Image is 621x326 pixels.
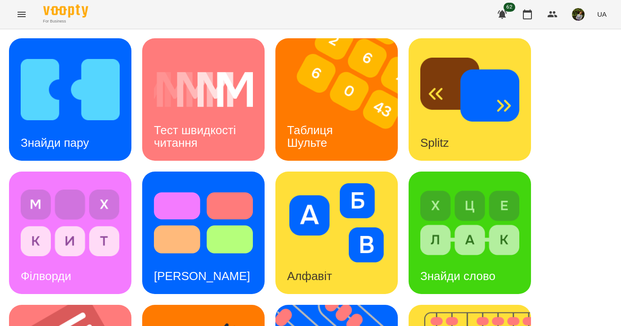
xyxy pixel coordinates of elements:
a: ФілвордиФілворди [9,172,131,294]
h3: Splitz [420,136,449,149]
a: Знайди словоЗнайди слово [409,172,531,294]
img: b75e9dd987c236d6cf194ef640b45b7d.jpg [572,8,585,21]
img: Філворди [21,183,120,263]
button: UA [594,6,610,23]
a: Тест Струпа[PERSON_NAME] [142,172,265,294]
img: Тест Струпа [154,183,253,263]
img: Тест швидкості читання [154,50,253,129]
span: UA [597,9,607,19]
h3: Філворди [21,269,71,283]
img: Знайди слово [420,183,519,263]
h3: Таблиця Шульте [287,123,336,149]
h3: Алфавіт [287,269,332,283]
img: Алфавіт [287,183,386,263]
h3: [PERSON_NAME] [154,269,250,283]
h3: Тест швидкості читання [154,123,239,149]
img: Таблиця Шульте [275,38,409,161]
img: Voopty Logo [43,5,88,18]
h3: Знайди слово [420,269,495,283]
span: 62 [504,3,515,12]
a: Знайди паруЗнайди пару [9,38,131,161]
a: Тест швидкості читанняТест швидкості читання [142,38,265,161]
a: АлфавітАлфавіт [275,172,398,294]
a: Таблиця ШультеТаблиця Шульте [275,38,398,161]
img: Знайди пару [21,50,120,129]
img: Splitz [420,50,519,129]
button: Menu [11,4,32,25]
h3: Знайди пару [21,136,89,149]
a: SplitzSplitz [409,38,531,161]
span: For Business [43,18,88,24]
